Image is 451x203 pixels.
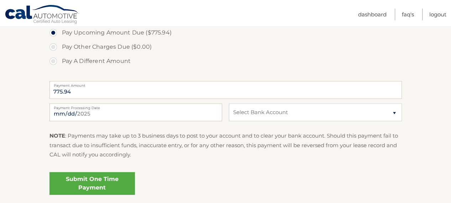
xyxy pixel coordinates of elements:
a: Dashboard [358,9,387,20]
input: Payment Amount [49,81,402,99]
label: Pay Upcoming Amount Due ($775.94) [49,26,402,40]
p: : Payments may take up to 3 business days to post to your account and to clear your bank account.... [49,131,402,159]
label: Payment Amount [49,81,402,87]
a: FAQ's [402,9,414,20]
a: Cal Automotive [5,5,79,25]
input: Payment Date [49,103,222,121]
label: Pay Other Charges Due ($0.00) [49,40,402,54]
label: Pay A Different Amount [49,54,402,68]
strong: NOTE [49,132,65,139]
a: Logout [429,9,446,20]
label: Payment Processing Date [49,103,222,109]
a: Submit One Time Payment [49,172,135,195]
